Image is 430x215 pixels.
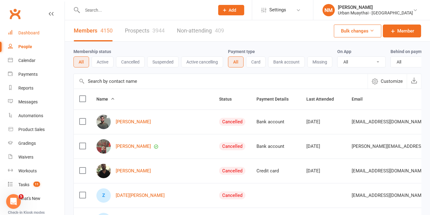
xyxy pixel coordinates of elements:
label: Membership status [73,49,111,54]
button: Email [352,95,369,103]
span: Add [229,8,237,13]
button: Bulk changes [334,25,381,37]
div: Cancelled [219,142,245,150]
div: 3944 [152,27,165,34]
a: Non-attending409 [177,20,224,41]
div: Cancelled [219,191,245,199]
div: Workouts [18,168,37,173]
button: All [73,56,89,67]
div: Calendar [18,58,36,63]
div: NM [323,4,335,16]
a: Member [383,25,421,37]
a: Payments [8,67,65,81]
div: Waivers [18,155,33,159]
a: Reports [8,81,65,95]
a: [PERSON_NAME] [116,144,151,149]
span: Settings [269,3,286,17]
a: Clubworx [7,6,23,21]
a: [PERSON_NAME] [116,168,151,174]
div: Messages [18,99,38,104]
span: Email [352,97,369,102]
button: Missing [307,56,332,67]
span: Payment Details [256,97,295,102]
a: [PERSON_NAME] [116,119,151,125]
span: [EMAIL_ADDRESS][DOMAIN_NAME] [352,190,425,201]
div: People [18,44,32,49]
a: Automations [8,109,65,123]
button: Payment Details [256,95,295,103]
span: [EMAIL_ADDRESS][DOMAIN_NAME] [352,165,425,177]
div: Bank account [256,119,295,125]
div: Cancelled [219,167,245,175]
button: All [228,56,244,67]
a: Messages [8,95,65,109]
span: 5 [19,194,24,199]
span: Member [397,27,414,35]
button: Add [218,5,244,15]
div: Reports [18,86,33,90]
iframe: Intercom live chat [6,194,21,209]
a: Calendar [8,54,65,67]
span: [EMAIL_ADDRESS][DOMAIN_NAME] [352,116,425,128]
div: [DATE] [306,144,341,149]
div: Cancelled [219,118,245,126]
button: Cancelled [116,56,145,67]
label: On App [337,49,351,54]
a: Waivers [8,150,65,164]
div: Gradings [18,141,36,146]
button: Name [96,95,115,103]
span: 11 [33,182,40,187]
button: Customize [368,74,407,89]
a: Dashboard [8,26,65,40]
div: Payments [18,72,38,77]
span: Name [96,97,115,102]
a: Tasks 11 [8,178,65,192]
div: Product Sales [18,127,45,132]
div: 4150 [100,27,113,34]
button: Last Attended [306,95,341,103]
div: Automations [18,113,43,118]
a: Gradings [8,136,65,150]
button: Active cancelling [181,56,223,67]
div: Urban Muaythai - [GEOGRAPHIC_DATA] [338,10,413,16]
div: Bank account [256,144,295,149]
a: Product Sales [8,123,65,136]
label: Payment type [228,49,255,54]
button: Active [92,56,114,67]
button: Suspended [147,56,179,67]
div: [DATE] [306,168,341,174]
a: Prospects3944 [125,20,165,41]
div: [PERSON_NAME] [338,5,413,10]
div: Tasks [18,182,29,187]
a: Workouts [8,164,65,178]
div: Z [96,188,111,203]
a: Members4150 [74,20,113,41]
a: What's New [8,192,65,205]
span: Customize [381,78,403,85]
div: What's New [18,196,40,201]
button: Bank account [268,56,305,67]
button: Status [219,95,238,103]
div: [DATE] [306,119,341,125]
div: Credit card [256,168,295,174]
a: [DATE][PERSON_NAME] [116,193,165,198]
input: Search... [80,6,210,14]
span: Status [219,97,238,102]
div: 409 [215,27,224,34]
a: People [8,40,65,54]
button: Card [246,56,266,67]
div: Dashboard [18,30,39,35]
span: Last Attended [306,97,341,102]
input: Search by contact name [74,74,368,89]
